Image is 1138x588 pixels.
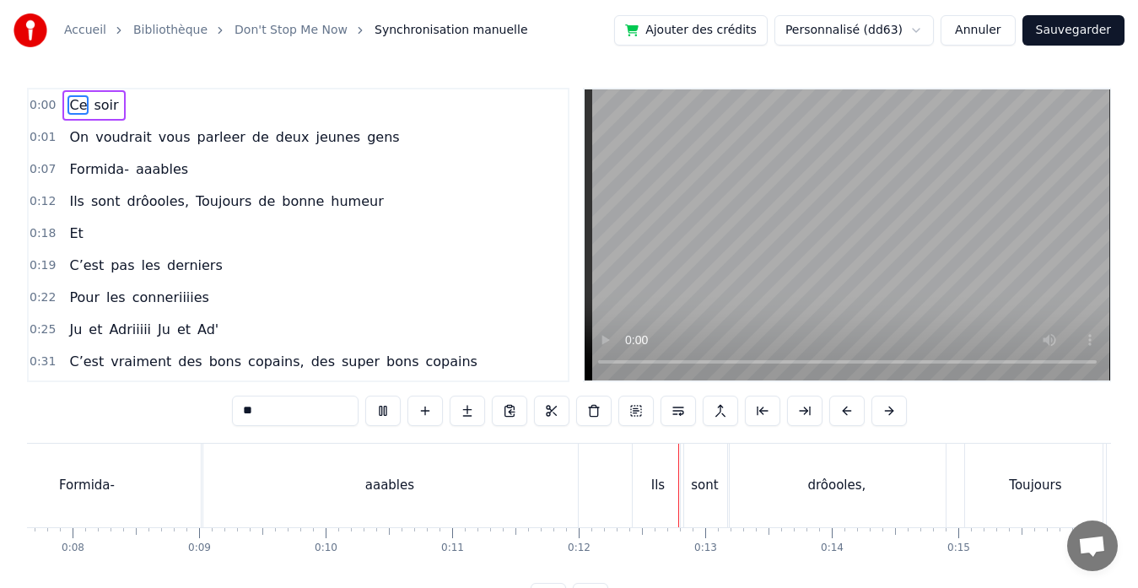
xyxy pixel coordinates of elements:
[807,476,866,495] div: drôooles,
[156,320,172,339] span: Ju
[92,95,120,115] span: soir
[126,192,191,211] span: drôooles,
[314,127,362,147] span: jeunes
[274,127,311,147] span: deux
[67,256,105,275] span: C’est
[67,192,86,211] span: Ils
[385,352,420,371] span: bons
[1067,521,1118,571] a: Ouvrir le chat
[157,127,192,147] span: vous
[280,192,326,211] span: bonne
[139,256,162,275] span: les
[89,192,122,211] span: sont
[165,256,224,275] span: derniers
[568,542,591,555] div: 0:12
[691,476,718,495] div: sont
[133,22,208,39] a: Bibliothèque
[105,288,127,307] span: les
[235,22,348,39] a: Don't Stop Me Now
[109,352,173,371] span: vraiment
[134,159,190,179] span: aaables
[62,542,84,555] div: 0:08
[131,288,211,307] span: conneriiiies
[310,352,337,371] span: des
[67,224,84,243] span: Et
[821,542,844,555] div: 0:14
[87,320,104,339] span: et
[30,161,56,178] span: 0:07
[947,542,970,555] div: 0:15
[67,288,101,307] span: Pour
[59,476,115,495] div: Formida-
[251,127,271,147] span: de
[30,289,56,306] span: 0:22
[340,352,381,371] span: super
[246,352,306,371] span: copains,
[196,127,247,147] span: parleer
[67,95,89,115] span: Ce
[315,542,337,555] div: 0:10
[30,321,56,338] span: 0:25
[441,542,464,555] div: 0:11
[30,257,56,274] span: 0:19
[196,320,220,339] span: Ad'
[194,192,253,211] span: Toujours
[1009,476,1061,495] div: Toujours
[375,22,528,39] span: Synchronisation manuelle
[30,97,56,114] span: 0:00
[256,192,277,211] span: de
[175,320,192,339] span: et
[67,352,105,371] span: C’est
[67,320,84,339] span: Ju
[176,352,203,371] span: des
[30,129,56,146] span: 0:01
[694,542,717,555] div: 0:13
[109,256,136,275] span: pas
[67,159,130,179] span: Formida-
[1022,15,1125,46] button: Sauvegarder
[423,352,478,371] span: copains
[107,320,153,339] span: Adriiiii
[188,542,211,555] div: 0:09
[365,127,401,147] span: gens
[208,352,243,371] span: bons
[30,353,56,370] span: 0:31
[13,13,47,47] img: youka
[651,476,665,495] div: Ils
[329,192,385,211] span: humeur
[365,476,414,495] div: aaables
[94,127,154,147] span: voudrait
[30,225,56,242] span: 0:18
[64,22,106,39] a: Accueil
[67,127,90,147] span: On
[64,22,528,39] nav: breadcrumb
[30,193,56,210] span: 0:12
[941,15,1015,46] button: Annuler
[614,15,768,46] button: Ajouter des crédits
